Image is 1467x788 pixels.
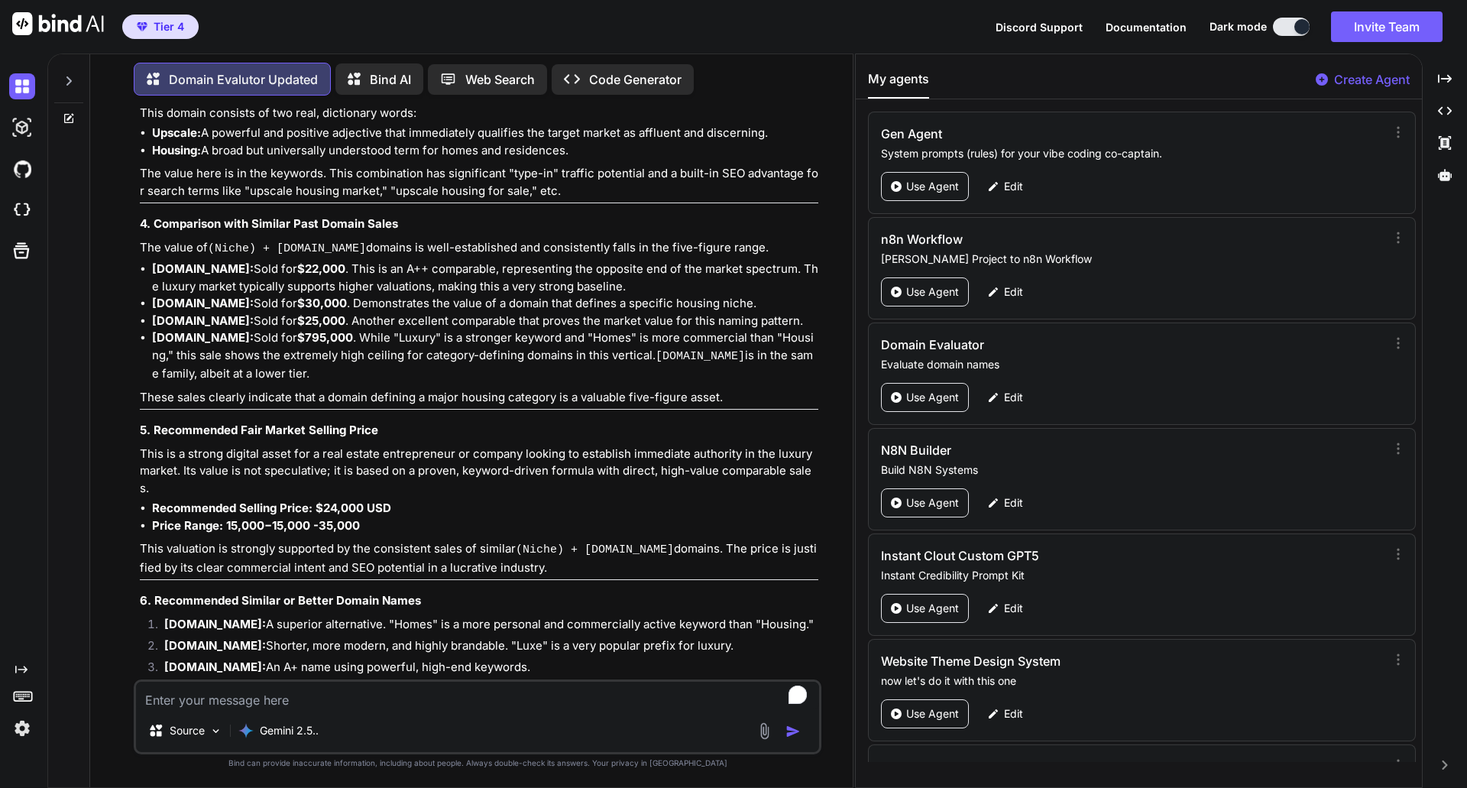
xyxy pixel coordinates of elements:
[152,313,818,330] li: Sold for . Another excellent comparable that proves the market value for this naming pattern.
[152,501,313,515] strong: Recommended Selling Price:
[1004,706,1023,722] p: Edit
[140,423,378,437] strong: 5. Recommended Fair Market Selling Price
[996,21,1083,34] span: Discord Support
[164,660,266,674] strong: [DOMAIN_NAME]:
[465,70,535,89] p: Web Search
[170,723,205,738] p: Source
[9,197,35,223] img: cloudideIcon
[140,105,818,122] p: This domain consists of two real, dictionary words:
[272,518,319,533] annotation: 15,000 -
[241,518,264,533] mn: 000
[12,12,104,35] img: Bind AI
[140,216,398,231] strong: 4. Comparison with Similar Past Domain Sales
[9,115,35,141] img: darkAi-studio
[9,73,35,99] img: darkChat
[1004,601,1023,616] p: Edit
[152,296,254,310] strong: [DOMAIN_NAME]:
[1106,19,1187,35] button: Documentation
[1106,21,1187,34] span: Documentation
[1334,70,1410,89] p: Create Agent
[136,682,819,709] textarea: To enrich screen reader interactions, please activate Accessibility in Grammarly extension settings
[140,593,421,608] strong: 6. Recommended Similar or Better Domain Names
[906,706,959,722] p: Use Agent
[154,19,184,34] span: Tier 4
[152,125,201,140] strong: Upscale:
[906,495,959,511] p: Use Agent
[785,724,801,739] img: icon
[656,350,745,363] code: [DOMAIN_NAME]
[164,638,266,653] strong: [DOMAIN_NAME]:
[881,568,1380,583] p: Instant Credibility Prompt Kit
[1210,19,1267,34] span: Dark mode
[881,336,1230,354] h3: Domain Evaluator
[881,546,1230,565] h3: Instant Clout Custom GPT5
[260,723,319,738] p: Gemini 2.5..
[152,659,818,680] li: An A+ name using powerful, high-end keywords.
[881,146,1380,161] p: System prompts (rules) for your vibe coding co-captain.
[169,70,318,89] p: Domain Evalutor Updated
[1004,495,1023,511] p: Edit
[906,601,959,616] p: Use Agent
[370,70,411,89] p: Bind AI
[297,330,353,345] strong: $795,000
[1004,179,1023,194] p: Edit
[140,540,818,576] p: This valuation is strongly supported by the consistent sales of similar domains. The price is jus...
[1004,284,1023,300] p: Edit
[316,501,391,515] strong: $24,000 USD
[1331,11,1443,42] button: Invite Team
[134,757,821,769] p: Bind can provide inaccurate information, including about people. Always double-check its answers....
[881,441,1230,459] h3: N8N Builder
[1004,390,1023,405] p: Edit
[140,389,818,407] p: These sales clearly indicate that a domain defining a major housing category is a valuable five-f...
[881,357,1380,372] p: Evaluate domain names
[140,165,818,199] p: The value here is in the keywords. This combination has significant "type-in" traffic potential a...
[906,179,959,194] p: Use Agent
[264,518,272,533] mo: −
[589,70,682,89] p: Code Generator
[152,330,254,345] strong: [DOMAIN_NAME]:
[152,518,223,533] strong: Price Range:
[152,261,254,276] strong: [DOMAIN_NAME]:
[868,70,929,99] button: My agents
[152,637,818,659] li: Shorter, more modern, and highly brandable. "Luxe" is a very popular prefix for luxury.
[209,725,222,738] img: Pick Models
[208,242,366,255] code: (Niche) + [DOMAIN_NAME]
[140,239,818,258] p: The value of domains is well-established and consistently falls in the five-figure range.
[297,313,345,328] strong: $25,000
[881,125,1230,143] h3: Gen Agent
[238,723,254,738] img: Gemini 2.5 Pro
[137,22,147,31] img: premium
[881,462,1380,478] p: Build N8N Systems
[297,296,347,310] strong: $30,000
[152,142,818,160] li: A broad but universally understood term for homes and residences.
[122,15,199,39] button: premiumTier 4
[152,261,818,295] li: Sold for . This is an A++ comparable, representing the opposite end of the market spectrum. The l...
[881,230,1230,248] h3: n8n Workflow
[226,518,238,533] mn: 15
[756,722,773,740] img: attachment
[516,543,674,556] code: (Niche) + [DOMAIN_NAME]
[881,757,1230,776] h3: Domain Evalutor Updated
[152,143,201,157] strong: Housing:
[9,715,35,741] img: settings
[906,390,959,405] p: Use Agent
[881,251,1380,267] p: [PERSON_NAME] Project to n8n Workflow
[297,261,345,276] strong: $22,000
[881,673,1380,689] p: now let's do it with this one
[152,295,818,313] li: Sold for . Demonstrates the value of a domain that defines a specific housing niche.
[906,284,959,300] p: Use Agent
[152,125,818,142] li: A powerful and positive adjective that immediately qualifies the target market as affluent and di...
[152,616,818,637] li: A superior alternative. "Homes" is a more personal and commercially active keyword than "Housing."
[140,446,818,498] p: This is a strong digital asset for a real estate entrepreneur or company looking to establish imm...
[226,518,360,533] strong: 35,000
[164,617,266,631] strong: [DOMAIN_NAME]:
[9,156,35,182] img: githubDark
[238,518,241,533] mo: ,
[152,329,818,383] li: Sold for . While "Luxury" is a stronger keyword and "Homes" is more commercial than "Housing," th...
[152,313,254,328] strong: [DOMAIN_NAME]:
[881,652,1230,670] h3: Website Theme Design System
[996,19,1083,35] button: Discord Support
